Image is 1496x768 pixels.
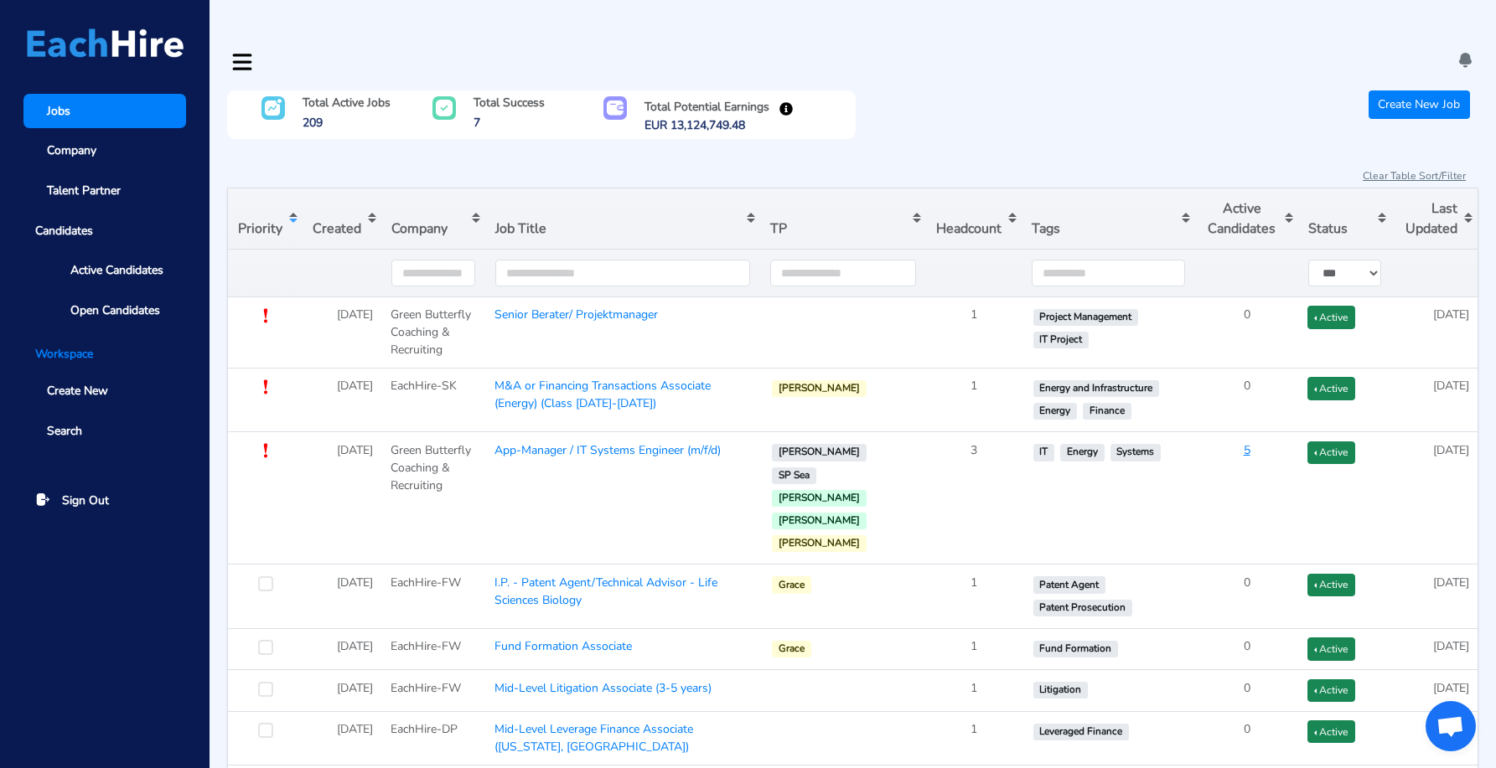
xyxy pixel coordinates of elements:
span: Green Butterfly Coaching & Recruiting [391,307,471,358]
a: Talent Partner [23,173,186,208]
a: Open Candidates [47,293,186,327]
a: Company [23,134,186,168]
button: Active [1307,679,1355,702]
span: SP Sea [772,467,815,484]
button: Active [1307,306,1355,328]
a: Jobs [23,94,186,128]
span: Energy [1033,403,1077,420]
span: EachHire-DP [391,721,458,737]
span: [PERSON_NAME] [772,535,866,552]
a: M&A or Financing Transactions Associate (Energy) (Class [DATE]-[DATE]) [494,378,711,411]
span: EachHire-FW [391,680,461,696]
span: Jobs [47,102,70,120]
span: [DATE] [1433,378,1469,394]
span: [DATE] [1433,307,1469,322]
span: Grace [772,641,810,657]
span: Patent Prosecution [1033,600,1132,616]
span: 1 [971,721,977,737]
h6: 209 [303,116,407,131]
h6: Total Potential Earnings [644,99,769,115]
span: [DATE] [1433,442,1469,458]
span: 1 [971,378,977,394]
span: [DATE] [337,638,373,654]
a: Active Candidates [47,253,186,287]
span: 0 [1244,680,1250,696]
a: I.P. - Patent Agent/Technical Advisor - Life Sciences Biology [494,575,717,608]
span: 1 [971,680,977,696]
span: Leveraged Finance [1033,724,1129,740]
a: Open chat [1426,701,1476,751]
a: Senior Berater/ Projektmanager [494,307,658,322]
span: Talent Partner [47,182,121,199]
a: Create New [23,374,186,409]
span: EachHire-FW [391,575,461,590]
img: Logo [27,28,184,58]
span: [DATE] [337,721,373,737]
span: Search [47,422,82,440]
a: Mid-Level Litigation Associate (3-5 years) [494,680,712,696]
span: Sign Out [62,492,109,509]
span: [DATE] [337,378,373,394]
span: [PERSON_NAME] [772,444,866,461]
span: [DATE] [337,307,373,322]
span: 0 [1244,575,1250,590]
a: Search [23,414,186,448]
span: [PERSON_NAME] [772,513,866,529]
span: 0 [1244,378,1250,394]
h6: Total Active Jobs [303,96,407,111]
span: Project Management [1033,309,1138,326]
span: Green Butterfly Coaching & Recruiting [391,442,471,493]
span: Grace [772,576,810,593]
button: Active [1307,377,1355,399]
span: [DATE] [337,680,373,696]
a: Fund Formation Associate [494,638,632,654]
span: Active Candidates [70,261,163,279]
span: Energy and Infrastructure [1033,380,1159,397]
span: Energy [1060,444,1104,461]
li: Workspace [23,345,186,363]
span: Patent Agent [1033,576,1105,593]
span: IT Project [1033,332,1089,348]
span: [PERSON_NAME] [772,380,866,397]
u: Clear Table Sort/Filter [1363,169,1466,183]
span: Open Candidates [70,302,160,319]
a: App-Manager / IT Systems Engineer (m/f/d) [494,442,721,458]
span: EachHire-FW [391,638,461,654]
h6: EUR 13,124,749.48 [644,119,805,133]
span: [DATE] [1433,638,1469,654]
span: EachHire-SK [391,378,457,394]
span: Create New [47,382,108,399]
span: 0 [1244,307,1250,322]
span: [DATE] [1433,680,1469,696]
span: 1 [971,638,977,654]
span: [DATE] [337,575,373,590]
button: Active [1307,441,1355,464]
span: Fund Formation [1033,641,1118,657]
span: 0 [1244,638,1250,654]
a: 5 [1244,442,1250,458]
button: Active [1307,574,1355,596]
span: Litigation [1033,682,1088,698]
span: IT [1033,444,1054,461]
h6: Total Success [474,96,564,111]
span: Candidates [23,214,186,248]
span: Company [47,142,96,159]
span: Finance [1083,403,1131,420]
button: Active [1307,637,1355,660]
span: [DATE] [1433,575,1469,590]
span: [PERSON_NAME] [772,490,866,507]
a: Mid-Level Leverage Finance Associate ([US_STATE], [GEOGRAPHIC_DATA]) [494,721,693,755]
span: 1 [971,575,977,590]
span: Systems [1110,444,1161,461]
button: Active [1307,720,1355,743]
span: 0 [1244,721,1250,737]
button: Clear Table Sort/Filter [1362,168,1467,184]
span: [DATE] [337,442,373,458]
span: 1 [971,307,977,322]
h6: 7 [474,116,564,131]
span: 3 [971,442,977,458]
a: Create New Job [1369,90,1470,119]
